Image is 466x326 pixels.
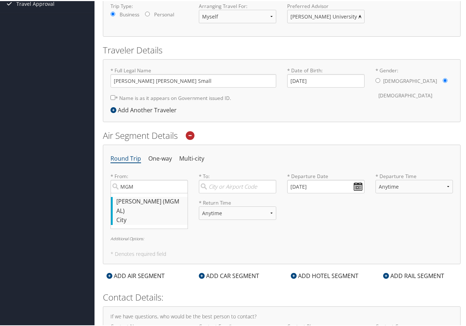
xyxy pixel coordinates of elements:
input: * Full Legal Name [111,73,276,86]
div: City [116,214,184,224]
input: * Date of Birth: [287,73,365,86]
label: Personal [154,10,174,17]
input: * Name is as it appears on Government issued ID. [111,94,115,99]
label: * Return Time [199,198,276,205]
div: ADD RAIL SEGMENT [379,270,448,279]
label: [DEMOGRAPHIC_DATA] [383,73,437,87]
label: Trip Type: [111,1,188,9]
div: [PERSON_NAME] (MGM AL) [116,196,184,214]
li: Round Trip [111,151,141,164]
div: ADD HOTEL SEGMENT [287,270,362,279]
label: * From: [111,172,188,192]
label: * To: [199,172,276,192]
input: MM/DD/YYYY [287,179,365,192]
div: ADD AIR SEGMENT [103,270,168,279]
h4: If we have questions, who would be the best person to contact? [111,313,453,318]
select: * Departure Time [375,179,453,192]
label: * Gender: [375,66,453,102]
div: Add Another Traveler [111,105,180,113]
label: Arranging Travel For: [199,1,276,9]
input: [PERSON_NAME] (MGM AL)City [111,179,188,192]
input: * Gender:[DEMOGRAPHIC_DATA][DEMOGRAPHIC_DATA] [375,77,380,82]
h2: Traveler Details [103,43,461,55]
input: * Gender:[DEMOGRAPHIC_DATA][DEMOGRAPHIC_DATA] [443,77,447,82]
label: * Name is as it appears on Government issued ID. [111,90,231,104]
label: * Departure Time [375,172,453,198]
input: City or Airport Code [199,179,276,192]
label: [DEMOGRAPHIC_DATA] [378,88,432,101]
h2: Contact Details: [103,290,461,302]
li: Multi-city [179,151,204,164]
li: One-way [148,151,172,164]
div: ADD CAR SEGMENT [195,270,263,279]
h6: Additional Options: [111,236,453,240]
label: * Departure Date [287,172,365,179]
h5: * Denotes required field [111,250,453,255]
label: Preferred Advisor [287,1,365,9]
label: Business [120,10,139,17]
label: * Full Legal Name [111,66,276,86]
label: * Date of Birth: [287,66,365,86]
h2: Air Segment Details [103,128,461,141]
